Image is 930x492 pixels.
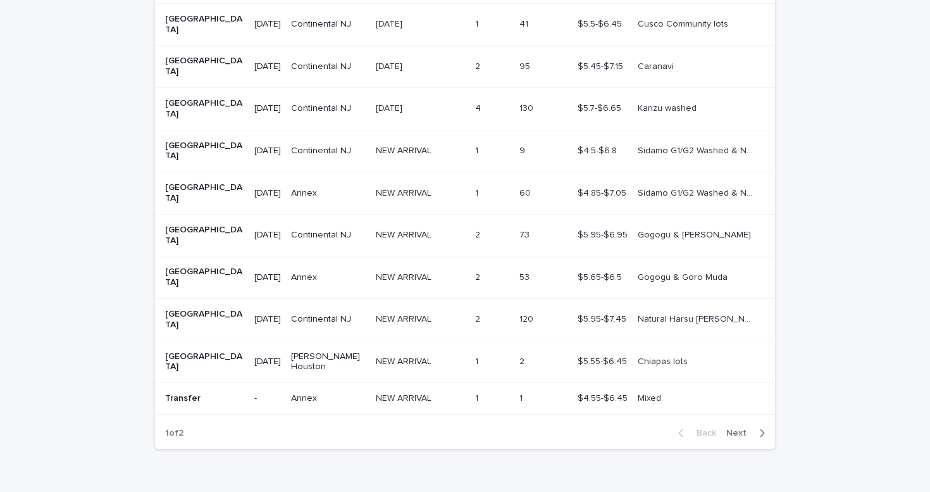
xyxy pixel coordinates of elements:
tr: Transfer-AnnexNEW ARRIVALNEW ARRIVAL 11 11 $4.55-$6.45$4.55-$6.45 MixedMixed [155,383,775,415]
p: [DATE] [254,272,281,283]
tr: [GEOGRAPHIC_DATA][DATE]Continental NJ[DATE][DATE] 11 4141 $5.5-$6.45$5.5-$6.45 Cusco Community lo... [155,3,775,46]
p: Kanzu washed [638,101,699,114]
p: [GEOGRAPHIC_DATA] [165,225,244,246]
p: [DATE] [254,356,281,367]
p: [DATE] [254,19,281,30]
p: $5.95-$7.45 [578,312,629,325]
p: [DATE] [376,59,405,72]
p: - [254,393,281,404]
p: [PERSON_NAME] Houston [291,351,366,373]
p: [GEOGRAPHIC_DATA] [165,14,244,35]
p: 1 [519,391,525,404]
p: [DATE] [254,188,281,199]
p: NEW ARRIVAL [376,270,434,283]
p: Continental NJ [291,230,366,241]
p: NEW ARRIVAL [376,354,434,367]
p: Transfer [165,393,244,404]
p: [DATE] [254,230,281,241]
p: 2 [475,270,483,283]
p: Sidamo G1/G2 Washed & Naturals [638,186,757,199]
tr: [GEOGRAPHIC_DATA][DATE][PERSON_NAME] HoustonNEW ARRIVALNEW ARRIVAL 11 22 $5.55-$6.45$5.55-$6.45 C... [155,341,775,383]
button: Next [721,427,775,439]
tr: [GEOGRAPHIC_DATA][DATE]Continental NJ[DATE][DATE] 22 9595 $5.45-$7.15$5.45-$7.15 CaranaviCaranavi [155,46,775,88]
p: [GEOGRAPHIC_DATA] [165,56,244,77]
p: 1 of 2 [155,418,194,449]
p: [DATE] [254,103,281,114]
p: NEW ARRIVAL [376,312,434,325]
p: [GEOGRAPHIC_DATA] [165,267,244,288]
tr: [GEOGRAPHIC_DATA][DATE]Continental NJNEW ARRIVALNEW ARRIVAL 22 7373 $5.95-$6.95$5.95-$6.95 Gogogu... [155,214,775,256]
p: 95 [519,59,533,72]
p: Continental NJ [291,103,366,114]
p: 1 [475,391,481,404]
p: Annex [291,393,366,404]
p: 1 [475,186,481,199]
p: $5.95-$6.95 [578,227,630,241]
tr: [GEOGRAPHIC_DATA][DATE]Continental NJNEW ARRIVALNEW ARRIVAL 11 99 $4.5-$6.8$4.5-$6.8 Sidamo G1/G2... [155,130,775,172]
p: Annex [291,272,366,283]
p: [GEOGRAPHIC_DATA] [165,141,244,162]
span: Back [689,429,716,438]
p: [DATE] [254,146,281,156]
p: [DATE] [376,16,405,30]
p: 2 [475,59,483,72]
p: [GEOGRAPHIC_DATA] [165,309,244,331]
p: Continental NJ [291,61,366,72]
p: NEW ARRIVAL [376,186,434,199]
p: Continental NJ [291,314,366,325]
p: [GEOGRAPHIC_DATA] [165,351,244,373]
p: NEW ARRIVAL [376,391,434,404]
p: 9 [519,143,528,156]
p: Annex [291,188,366,199]
p: 2 [475,312,483,325]
p: 60 [519,186,533,199]
p: Continental NJ [291,146,366,156]
p: 130 [519,101,536,114]
tr: [GEOGRAPHIC_DATA][DATE]Continental NJNEW ARRIVALNEW ARRIVAL 22 120120 $5.95-$7.45$5.95-$7.45 Natu... [155,298,775,341]
p: NEW ARRIVAL [376,143,434,156]
p: 120 [519,312,536,325]
p: Natural Harsu Haro and Natrual Goro Muda [638,312,757,325]
p: $4.55-$6.45 [578,391,630,404]
p: Chiapas lots [638,354,690,367]
p: 2 [475,227,483,241]
p: Sidamo G1/G2 Washed & Naturals [638,143,757,156]
span: Next [726,429,754,438]
p: $5.45-$7.15 [578,59,626,72]
p: Gogogu & Goro Muda [638,270,730,283]
p: 4 [475,101,483,114]
p: $4.85-$7.05 [578,186,629,199]
p: Caranavi [638,59,676,72]
p: Cusco Community lots [638,16,731,30]
p: 1 [475,143,481,156]
p: Gogogu & [PERSON_NAME] [638,227,753,241]
p: [DATE] [376,101,405,114]
p: 73 [519,227,532,241]
p: $5.5-$6.45 [578,16,624,30]
p: 2 [519,354,527,367]
p: $5.55-$6.45 [578,354,629,367]
p: 41 [519,16,531,30]
p: $5.65-$6.5 [578,270,624,283]
p: 1 [475,16,481,30]
p: [DATE] [254,314,281,325]
p: Continental NJ [291,19,366,30]
p: [GEOGRAPHIC_DATA] [165,98,244,120]
tr: [GEOGRAPHIC_DATA][DATE]AnnexNEW ARRIVALNEW ARRIVAL 22 5353 $5.65-$6.5$5.65-$6.5 Gogogu & Goro Mud... [155,256,775,299]
p: 1 [475,354,481,367]
p: [DATE] [254,61,281,72]
p: $5.7-$6.65 [578,101,624,114]
button: Back [668,427,721,439]
tr: [GEOGRAPHIC_DATA][DATE]Continental NJ[DATE][DATE] 44 130130 $5.7-$6.65$5.7-$6.65 Kanzu washedKanz... [155,87,775,130]
p: NEW ARRIVAL [376,227,434,241]
p: $4.5-$6.8 [578,143,619,156]
p: 53 [519,270,532,283]
p: Mixed [638,391,664,404]
tr: [GEOGRAPHIC_DATA][DATE]AnnexNEW ARRIVALNEW ARRIVAL 11 6060 $4.85-$7.05$4.85-$7.05 Sidamo G1/G2 Wa... [155,172,775,215]
p: [GEOGRAPHIC_DATA] [165,182,244,204]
